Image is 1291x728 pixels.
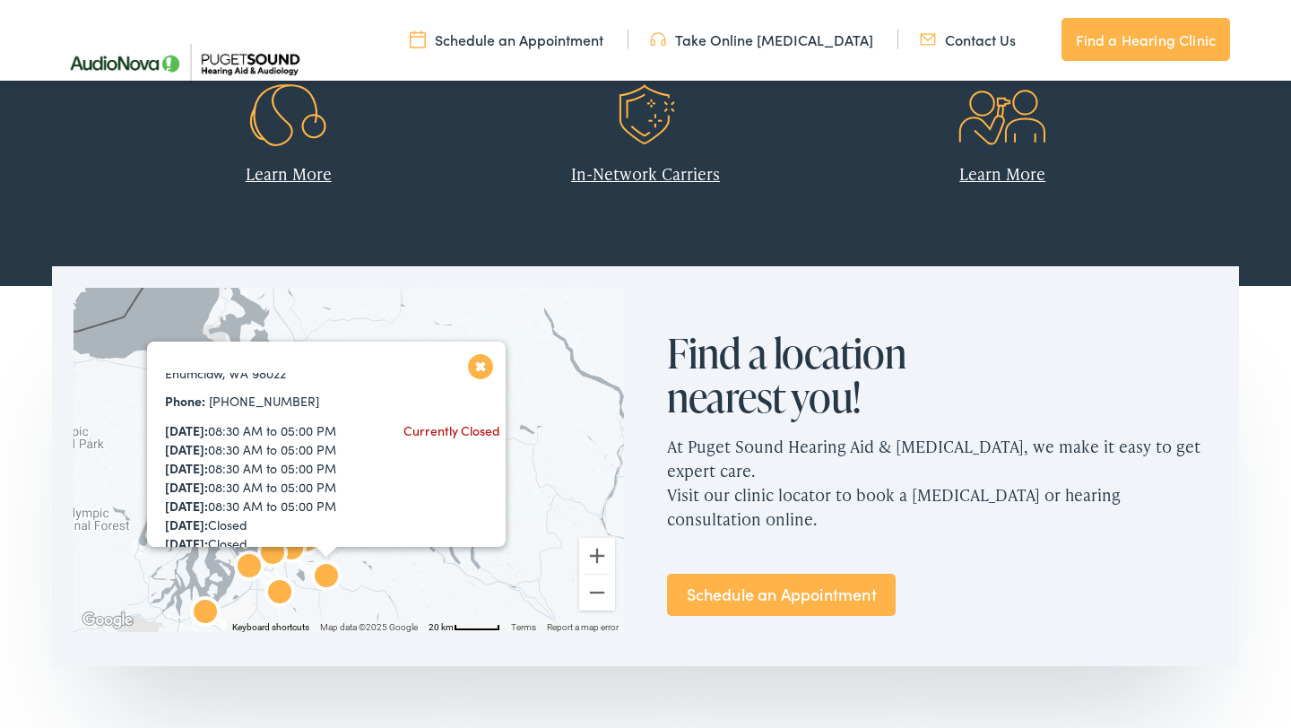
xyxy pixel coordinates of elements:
[579,538,615,574] button: Zoom in
[165,421,368,553] div: 08:30 AM to 05:00 PM 08:30 AM to 05:00 PM 08:30 AM to 05:00 PM 08:30 AM to 05:00 PM 08:30 AM to 0...
[959,162,1045,185] a: Learn More
[481,19,810,126] a: Insurance Accepted
[667,331,954,420] h2: Find a location nearest you!
[410,30,426,49] img: utility icon
[423,620,506,632] button: Map Scale: 20 km per 48 pixels
[246,162,332,185] a: Learn More
[165,440,208,458] strong: [DATE]:
[547,622,619,632] a: Report a map error
[165,459,208,477] strong: [DATE]:
[124,19,454,126] a: Leading Technology
[579,575,615,611] button: Zoom out
[209,392,319,410] a: [PHONE_NUMBER]
[403,421,500,440] div: Currently Closed
[650,30,666,49] img: utility icon
[920,30,936,49] img: utility icon
[667,420,1217,545] p: At Puget Sound Hearing Aid & [MEDICAL_DATA], we make it easy to get expert care. Visit our clinic...
[1061,18,1230,61] a: Find a Hearing Clinic
[410,30,603,49] a: Schedule an Appointment
[251,533,294,576] div: AudioNova
[165,534,208,552] strong: [DATE]:
[228,547,271,590] div: AudioNova
[270,529,313,572] div: AudioNova
[320,622,418,632] span: Map data ©2025 Google
[571,162,720,185] a: In-Network Carriers
[165,516,208,533] strong: [DATE]:
[78,609,137,632] img: Google
[511,622,536,632] a: Terms (opens in new tab)
[258,573,301,616] div: AudioNova
[232,621,309,634] button: Keyboard shortcuts
[165,478,208,496] strong: [DATE]:
[920,30,1016,49] a: Contact Us
[184,593,227,636] div: AudioNova
[305,557,348,600] div: AudioNova
[165,421,208,439] strong: [DATE]:
[837,19,1167,126] a: Patient Care
[78,609,137,632] a: Open this area in Google Maps (opens a new window)
[165,497,208,515] strong: [DATE]:
[429,622,454,632] span: 20 km
[667,574,896,616] a: Schedule an Appointment
[650,30,873,49] a: Take Online [MEDICAL_DATA]
[165,364,368,383] div: Enumclaw, WA 98022
[165,392,205,410] strong: Phone:
[465,351,497,382] button: Close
